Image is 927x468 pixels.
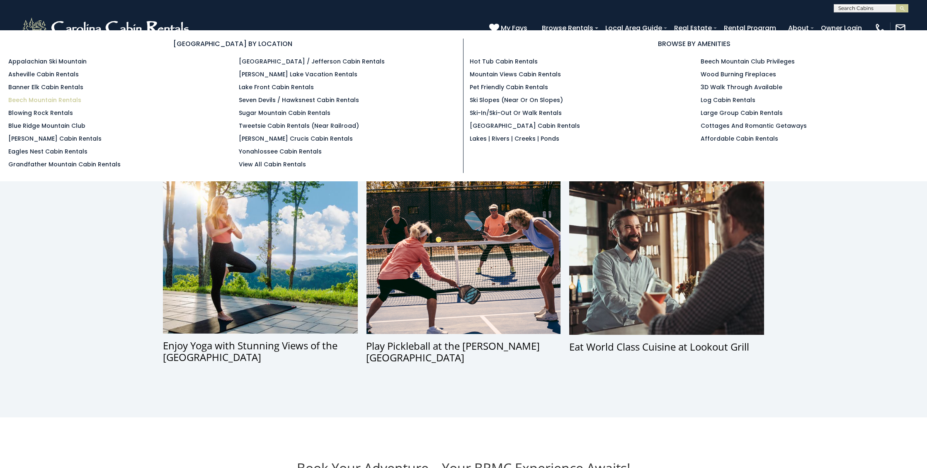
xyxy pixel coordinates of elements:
a: Ski Slopes (Near or On Slopes) [470,96,563,104]
a: Enjoy Yoga with Stunning Views of the [GEOGRAPHIC_DATA] [163,180,358,363]
a: Yonahlossee Cabin Rentals [239,147,322,156]
a: My Favs [489,23,529,34]
div: Play Pickleball at the [PERSON_NAME][GEOGRAPHIC_DATA] [366,340,561,363]
a: About [784,21,813,35]
img: mail-regular-white.png [895,22,906,34]
a: Tweetsie Cabin Rentals (Near Railroad) [239,122,359,130]
a: Real Estate [670,21,716,35]
a: Ski-in/Ski-Out or Walk Rentals [470,109,562,117]
div: Enjoy Yoga with Stunning Views of the [GEOGRAPHIC_DATA] [163,340,358,363]
a: [PERSON_NAME] Cabin Rentals [8,134,102,143]
span: My Favs [501,23,527,33]
h3: [GEOGRAPHIC_DATA] BY LOCATION [8,39,457,49]
a: Browse Rentals [538,21,597,35]
a: Large Group Cabin Rentals [701,109,783,117]
a: Sugar Mountain Cabin Rentals [239,109,330,117]
a: Wood Burning Fireplaces [701,70,776,78]
a: Appalachian Ski Mountain [8,57,87,66]
a: Affordable Cabin Rentals [701,134,778,143]
a: Eat World Class Cuisine at Lookout Grill [569,180,764,363]
h3: BROWSE BY AMENITIES [470,39,919,49]
a: Grandfather Mountain Cabin Rentals [8,160,121,168]
a: Pet Friendly Cabin Rentals [470,83,548,91]
a: Beech Mountain Rentals [8,96,81,104]
a: Mountain Views Cabin Rentals [470,70,561,78]
a: Seven Devils / Hawksnest Cabin Rentals [239,96,359,104]
a: Log Cabin Rentals [701,96,755,104]
a: Play Pickleball at the [PERSON_NAME][GEOGRAPHIC_DATA] [366,180,561,363]
a: Lakes | Rivers | Creeks | Ponds [470,134,559,143]
a: Banner Elk Cabin Rentals [8,83,83,91]
a: Blowing Rock Rentals [8,109,73,117]
img: phone-regular-white.png [874,22,886,34]
a: [PERSON_NAME] Lake Vacation Rentals [239,70,357,78]
a: Beech Mountain Club Privileges [701,57,795,66]
a: Cottages and Romantic Getaways [701,122,807,130]
a: [GEOGRAPHIC_DATA] Cabin Rentals [470,122,580,130]
a: Owner Login [817,21,866,35]
a: Hot Tub Cabin Rentals [470,57,538,66]
a: Local Area Guide [601,21,666,35]
img: White-1-2.png [21,16,193,41]
a: View All Cabin Rentals [239,160,306,168]
a: [GEOGRAPHIC_DATA] / Jefferson Cabin Rentals [239,57,385,66]
div: Eat World Class Cuisine at Lookout Grill [569,341,764,353]
a: Asheville Cabin Rentals [8,70,79,78]
a: Lake Front Cabin Rentals [239,83,314,91]
a: Eagles Nest Cabin Rentals [8,147,87,156]
a: Blue Ridge Mountain Club [8,122,85,130]
a: 3D Walk Through Available [701,83,782,91]
a: [PERSON_NAME] Crucis Cabin Rentals [239,134,353,143]
a: Rental Program [720,21,780,35]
